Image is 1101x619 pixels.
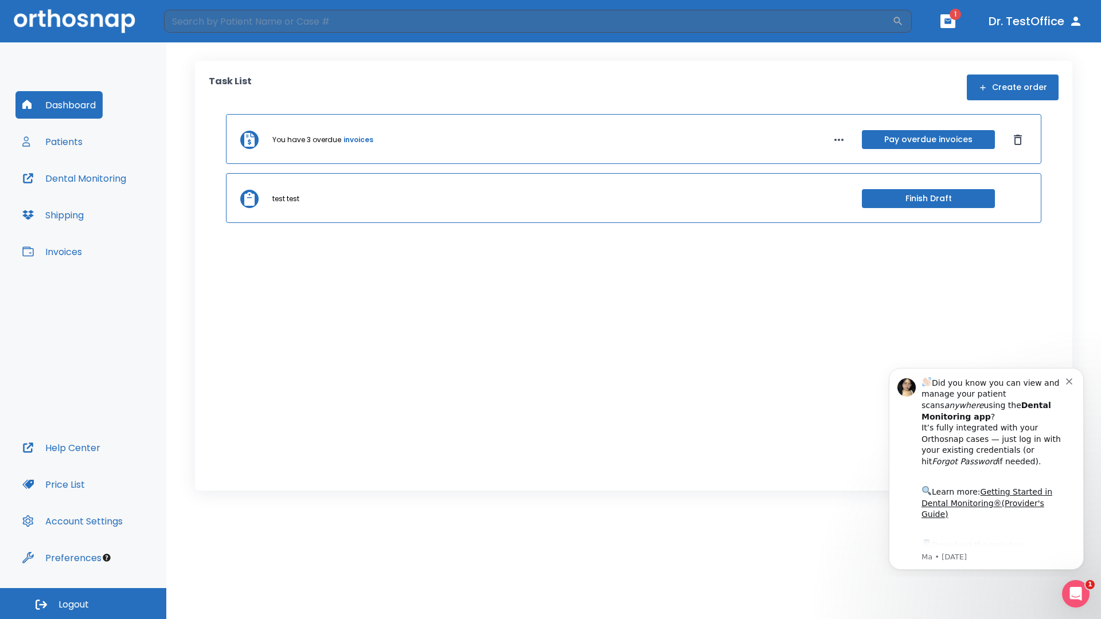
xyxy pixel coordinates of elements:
[58,598,89,611] span: Logout
[15,91,103,119] button: Dashboard
[50,183,152,203] a: App Store
[101,553,112,563] div: Tooltip anchor
[14,9,135,33] img: Orthosnap
[15,164,133,192] button: Dental Monitoring
[1009,131,1027,149] button: Dismiss
[15,128,89,155] button: Patients
[950,9,961,20] span: 1
[194,18,204,27] button: Dismiss notification
[15,434,107,461] button: Help Center
[272,194,299,204] p: test test
[50,194,194,205] p: Message from Ma, sent 8w ago
[1086,580,1095,589] span: 1
[50,180,194,238] div: Download the app: | ​ Let us know if you need help getting started!
[15,507,130,535] button: Account Settings
[15,471,92,498] button: Price List
[862,130,995,149] button: Pay overdue invoices
[984,11,1087,32] button: Dr. TestOffice
[1062,580,1090,608] iframe: Intercom live chat
[343,135,373,145] a: invoices
[15,201,91,229] button: Shipping
[967,75,1059,100] button: Create order
[15,544,108,571] button: Preferences
[872,358,1101,577] iframe: Intercom notifications message
[209,75,252,100] p: Task List
[272,135,341,145] p: You have 3 overdue
[862,189,995,208] button: Finish Draft
[15,238,89,265] button: Invoices
[164,10,892,33] input: Search by Patient Name or Case #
